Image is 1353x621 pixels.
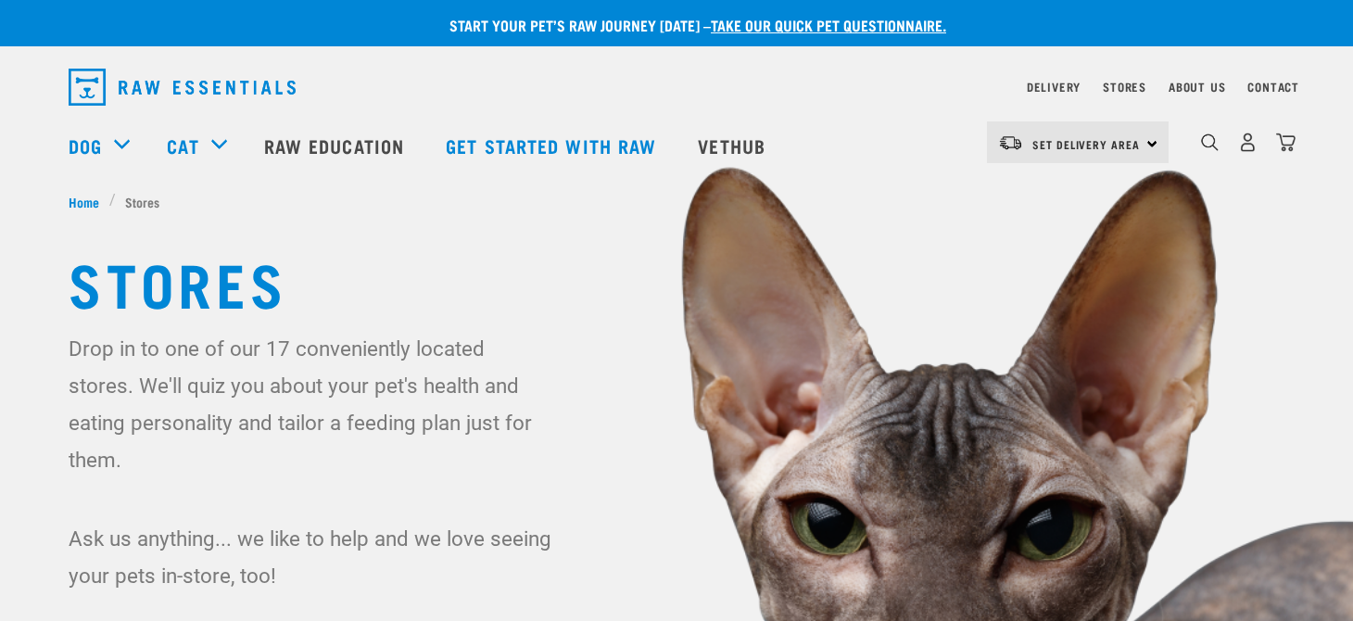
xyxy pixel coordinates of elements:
[1103,83,1146,90] a: Stores
[679,108,789,183] a: Vethub
[246,108,427,183] a: Raw Education
[1201,133,1219,151] img: home-icon-1@2x.png
[1032,141,1140,147] span: Set Delivery Area
[998,134,1023,151] img: van-moving.png
[427,108,679,183] a: Get started with Raw
[1247,83,1299,90] a: Contact
[69,132,102,159] a: Dog
[1027,83,1081,90] a: Delivery
[69,192,109,211] a: Home
[167,132,198,159] a: Cat
[1238,133,1258,152] img: user.png
[69,248,1284,315] h1: Stores
[69,520,555,594] p: Ask us anything... we like to help and we love seeing your pets in-store, too!
[54,61,1299,113] nav: dropdown navigation
[69,192,99,211] span: Home
[1169,83,1225,90] a: About Us
[711,20,946,29] a: take our quick pet questionnaire.
[69,330,555,478] p: Drop in to one of our 17 conveniently located stores. We'll quiz you about your pet's health and ...
[1276,133,1296,152] img: home-icon@2x.png
[69,69,296,106] img: Raw Essentials Logo
[69,192,1284,211] nav: breadcrumbs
